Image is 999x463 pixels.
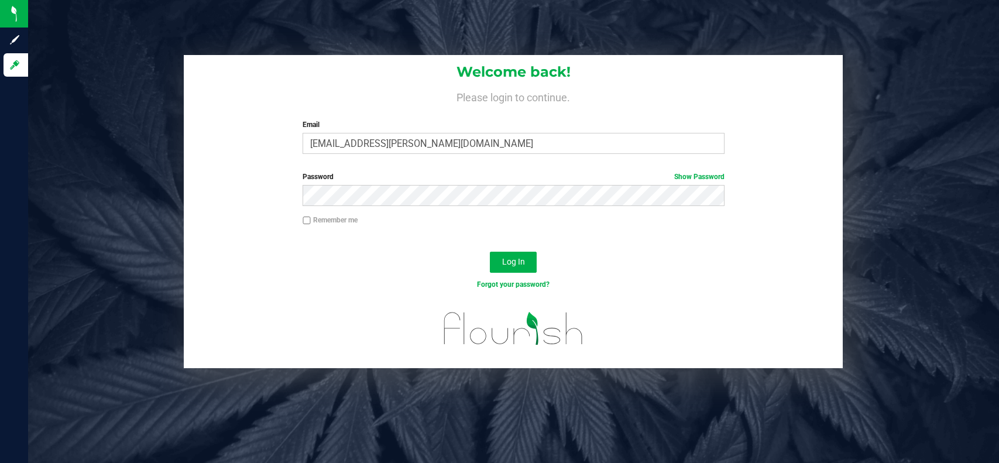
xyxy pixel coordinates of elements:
a: Forgot your password? [477,280,550,289]
span: Log In [502,257,525,266]
inline-svg: Log in [9,59,20,71]
a: Show Password [674,173,725,181]
img: flourish_logo.svg [431,302,596,355]
inline-svg: Sign up [9,34,20,46]
label: Remember me [303,215,358,225]
input: Remember me [303,217,311,225]
label: Email [303,119,725,130]
span: Password [303,173,334,181]
h1: Welcome back! [184,64,843,80]
h4: Please login to continue. [184,89,843,103]
button: Log In [490,252,537,273]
